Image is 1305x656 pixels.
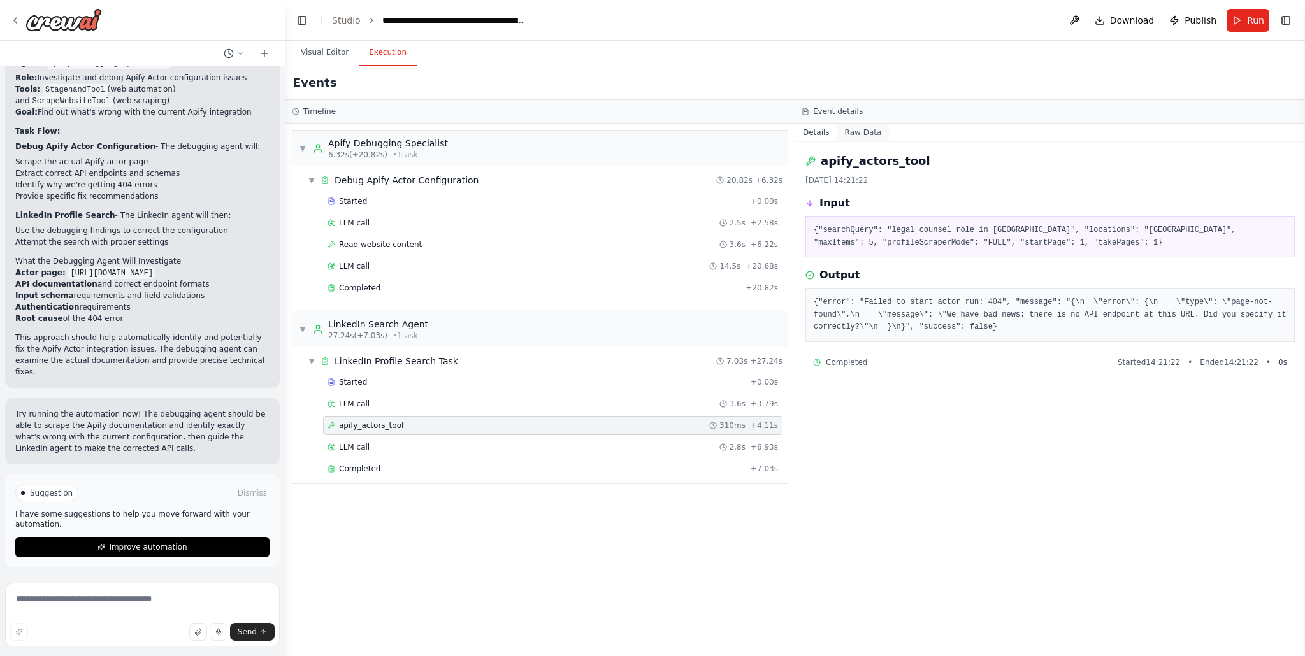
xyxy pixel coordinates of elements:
button: Click to speak your automation idea [210,623,227,641]
button: Run [1227,9,1269,32]
strong: Role: [15,73,38,82]
span: + 4.11s [751,420,778,431]
button: Raw Data [837,124,890,141]
span: Completed [826,357,867,367]
h3: Output [819,267,860,283]
span: • [1266,357,1271,367]
span: • [1188,357,1192,367]
button: Execution [359,39,417,66]
span: • 1 task [393,150,418,160]
span: • 1 task [393,331,418,341]
strong: Root cause [15,314,63,323]
li: Use the debugging findings to correct the configuration [15,225,270,236]
pre: {"searchQuery": "legal counsel role in [GEOGRAPHIC_DATA]", "locations": "[GEOGRAPHIC_DATA]", "max... [814,224,1287,249]
span: 3.6s [730,399,746,409]
span: 2.5s [730,218,746,228]
span: + 3.79s [751,399,778,409]
h3: Event details [813,106,863,117]
h3: Timeline [303,106,336,117]
li: Scrape the actual Apify actor page [15,156,270,168]
div: Apify Debugging Specialist [328,137,448,150]
span: + 27.24s [750,356,782,366]
button: Download [1090,9,1160,32]
div: [DATE] 14:21:22 [805,175,1295,185]
button: Improve this prompt [10,623,28,641]
button: Visual Editor [291,39,359,66]
li: Extract correct API endpoints and schemas [15,168,270,179]
strong: Authentication [15,303,80,311]
button: Switch to previous chat [219,46,249,61]
strong: Tools: [15,85,40,94]
code: ScrapeWebsiteTool [30,96,113,107]
h2: Events [293,74,336,92]
span: 3.6s [730,239,746,250]
span: Suggestion [30,488,73,498]
strong: Debug Apify Actor Configuration [15,142,155,151]
li: of the 404 error [15,313,270,324]
span: Improve automation [109,542,187,552]
button: Dismiss [235,487,270,499]
p: I have some suggestions to help you move forward with your automation. [15,509,270,529]
pre: {"error": "Failed to start actor run: 404", "message": "{\n \"error\": {\n \"type\": \"page-not-f... [814,296,1287,334]
li: Attempt the search with proper settings [15,236,270,248]
span: + 0.00s [751,377,778,387]
span: ▼ [299,143,306,153]
span: LLM call [339,442,370,452]
span: LLM call [339,218,370,228]
span: + 6.32s [755,175,782,185]
button: Details [795,124,837,141]
span: 27.24s (+7.03s) [328,331,387,341]
span: Started [339,377,367,387]
span: Started 14:21:22 [1118,357,1180,367]
span: + 20.82s [746,283,778,293]
span: 7.03s [726,356,747,366]
span: Download [1110,14,1155,27]
h2: apify_actors_tool [821,152,930,170]
h2: What the Debugging Agent Will Investigate [15,255,270,267]
span: Completed [339,283,380,293]
span: Publish [1185,14,1216,27]
li: (web automation) and (web scraping) [15,83,270,106]
p: Try running the automation now! The debugging agent should be able to scrape the Apify documentat... [15,408,270,454]
span: ▼ [308,175,315,185]
li: Provide specific fix recommendations [15,190,270,202]
p: - The LinkedIn agent will then: [15,210,270,221]
span: + 0.00s [751,196,778,206]
img: Logo [25,8,102,31]
span: 14.5s [719,261,740,271]
span: 6.32s (+20.82s) [328,150,387,160]
p: - The debugging agent will: [15,141,270,152]
span: ▼ [299,324,306,334]
span: 0 s [1278,357,1287,367]
li: and correct endpoint formats [15,278,270,290]
span: + 6.22s [751,239,778,250]
strong: Goal: [15,108,38,117]
span: 20.82s [726,175,753,185]
button: Improve automation [15,537,270,557]
span: Read website content [339,239,422,250]
span: Completed [339,464,380,474]
strong: Task Flow: [15,127,60,136]
span: + 20.68s [746,261,778,271]
strong: Input schema [15,291,74,300]
a: Studio [332,15,361,25]
h3: Input [819,196,850,211]
span: Send [238,627,257,637]
span: ▼ [308,356,315,366]
span: LLM call [339,399,370,409]
span: Ended 14:21:22 [1200,357,1258,367]
span: Debug Apify Actor Configuration [335,174,479,187]
li: Investigate and debug Apify Actor configuration issues [15,72,270,83]
button: Start a new chat [254,46,275,61]
strong: API documentation [15,280,97,289]
span: + 2.58s [751,218,778,228]
span: 2.8s [730,442,746,452]
span: + 7.03s [751,464,778,474]
button: Hide left sidebar [293,11,311,29]
li: Find out what's wrong with the current Apify integration [15,106,270,118]
span: LinkedIn Profile Search Task [335,355,458,367]
button: Upload files [189,623,207,641]
button: Send [230,623,275,641]
code: StagehandTool [43,84,108,96]
strong: Actor page: [15,268,66,277]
